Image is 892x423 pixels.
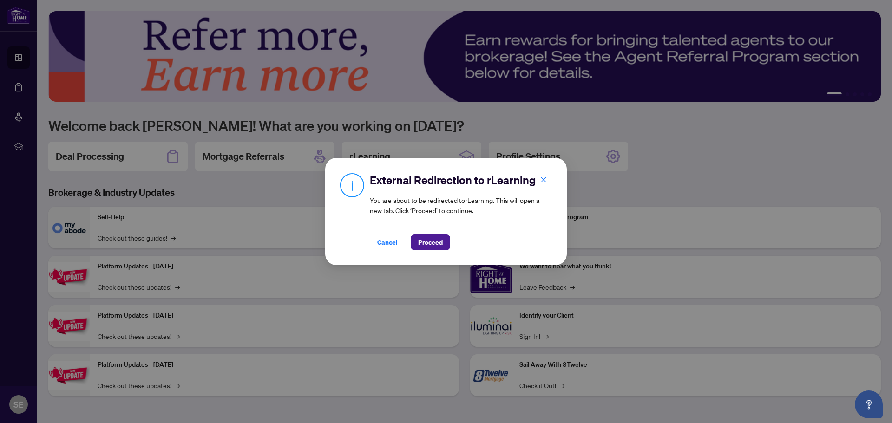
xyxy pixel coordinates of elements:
span: close [540,176,547,183]
button: Open asap [855,390,883,418]
button: Proceed [411,234,450,250]
span: Proceed [418,235,443,250]
div: You are about to be redirected to rLearning . This will open a new tab. Click ‘Proceed’ to continue. [370,173,552,250]
img: Info Icon [340,173,364,197]
h2: External Redirection to rLearning [370,173,552,188]
button: Cancel [370,234,405,250]
span: Cancel [377,235,398,250]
